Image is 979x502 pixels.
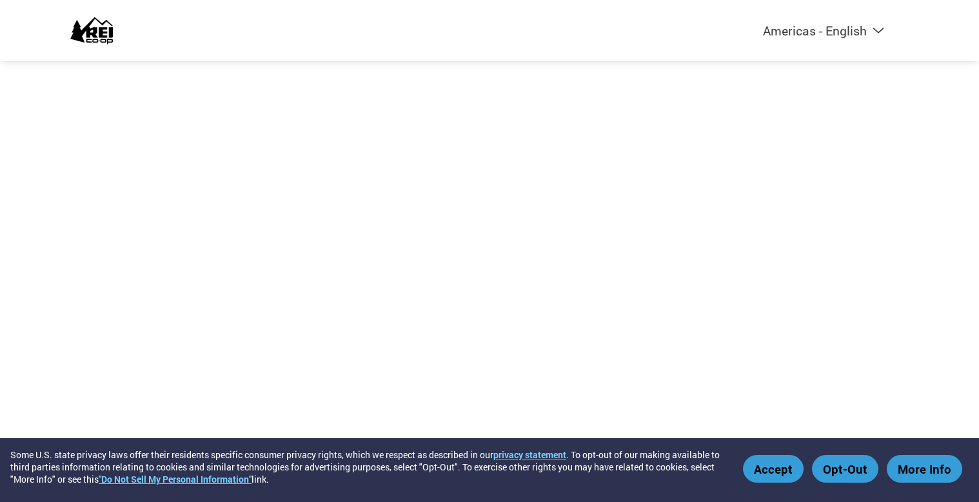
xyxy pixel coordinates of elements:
button: Opt-Out [812,455,878,483]
div: Some U.S. state privacy laws offer their residents specific consumer privacy rights, which we res... [10,449,737,485]
button: Accept [743,455,804,483]
img: REI [70,13,113,48]
button: More Info [887,455,962,483]
a: privacy statement [493,449,566,461]
a: "Do Not Sell My Personal Information" [99,473,252,485]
